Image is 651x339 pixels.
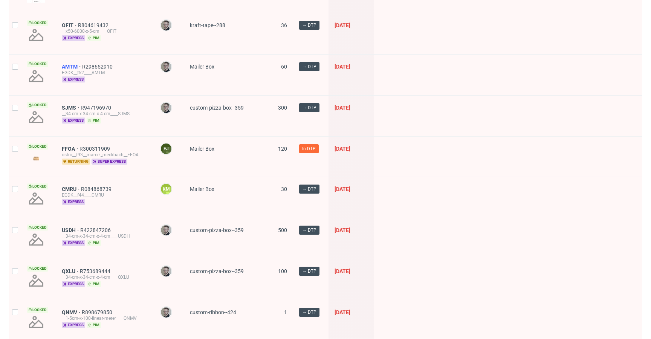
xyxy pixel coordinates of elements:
[27,144,48,150] span: Locked
[27,231,45,249] img: no_design.png
[62,76,85,82] span: express
[27,307,48,313] span: Locked
[161,20,171,31] img: Krystian Gaza
[281,64,287,70] span: 60
[62,315,148,321] div: __1-5cm-x-100-linear-meter____QNMV
[302,22,316,29] span: → DTP
[190,22,225,28] span: kraft-tape--288
[62,146,79,152] a: FFOA
[27,67,45,85] img: no_design.png
[302,227,316,234] span: → DTP
[62,227,80,233] a: USDH
[82,64,114,70] a: R298652910
[62,118,85,124] span: express
[190,309,236,315] span: custom-ribbon--424
[335,309,350,315] span: [DATE]
[62,309,82,315] a: QNMV
[161,144,171,154] figcaption: EJ
[27,102,48,108] span: Locked
[335,64,350,70] span: [DATE]
[62,240,85,246] span: express
[87,240,101,246] span: pim
[335,268,350,274] span: [DATE]
[161,307,171,318] img: Krystian Gaza
[62,105,81,111] a: SJMS
[62,192,148,198] div: EGDK__f44____CMRU
[82,309,114,315] a: R898679850
[62,268,80,274] a: QXLU
[278,146,287,152] span: 120
[161,266,171,276] img: Krystian Gaza
[62,281,85,287] span: express
[302,104,316,111] span: → DTP
[62,274,148,280] div: __34-cm-x-34-cm-x-4-cm____QXLU
[27,266,48,272] span: Locked
[281,22,287,28] span: 36
[80,227,112,233] a: R422847206
[335,22,350,28] span: [DATE]
[87,35,101,41] span: pim
[62,70,148,76] div: EGDK__f52____AMTM
[335,227,350,233] span: [DATE]
[62,322,85,328] span: express
[27,183,48,189] span: Locked
[161,61,171,72] img: Krystian Gaza
[161,102,171,113] img: Krystian Gaza
[27,189,45,208] img: no_design.png
[302,145,316,152] span: In DTP
[190,227,244,233] span: custom-pizza-box--359
[79,146,112,152] a: R300311909
[335,186,350,192] span: [DATE]
[62,64,82,70] a: AMTM
[278,268,287,274] span: 100
[302,63,316,70] span: → DTP
[190,146,214,152] span: Mailer Box
[27,153,45,163] img: version_two_editor_design
[62,111,148,117] div: __34-cm-x-34-cm-x-4-cm____SJMS
[62,199,85,205] span: express
[302,186,316,192] span: → DTP
[27,20,48,26] span: Locked
[87,281,101,287] span: pim
[190,105,244,111] span: custom-pizza-box--359
[62,28,148,34] div: __x50-6000-x-5-cm____OFIT
[190,268,244,274] span: custom-pizza-box--359
[62,152,148,158] div: ostro__f93__marcel_meckbach__FFOA
[62,22,78,28] a: OFIT
[27,313,45,331] img: no_design.png
[278,227,287,233] span: 500
[335,146,350,152] span: [DATE]
[27,26,45,44] img: no_design.png
[27,61,48,67] span: Locked
[87,118,101,124] span: pim
[80,268,112,274] a: R753689444
[278,105,287,111] span: 300
[62,35,85,41] span: express
[81,186,113,192] a: R084868739
[190,186,214,192] span: Mailer Box
[81,105,113,111] a: R947196970
[62,186,81,192] a: CMRU
[284,309,287,315] span: 1
[62,159,90,165] span: returning
[302,268,316,275] span: → DTP
[87,322,101,328] span: pim
[302,309,316,316] span: → DTP
[78,22,110,28] a: R804619432
[281,186,287,192] span: 30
